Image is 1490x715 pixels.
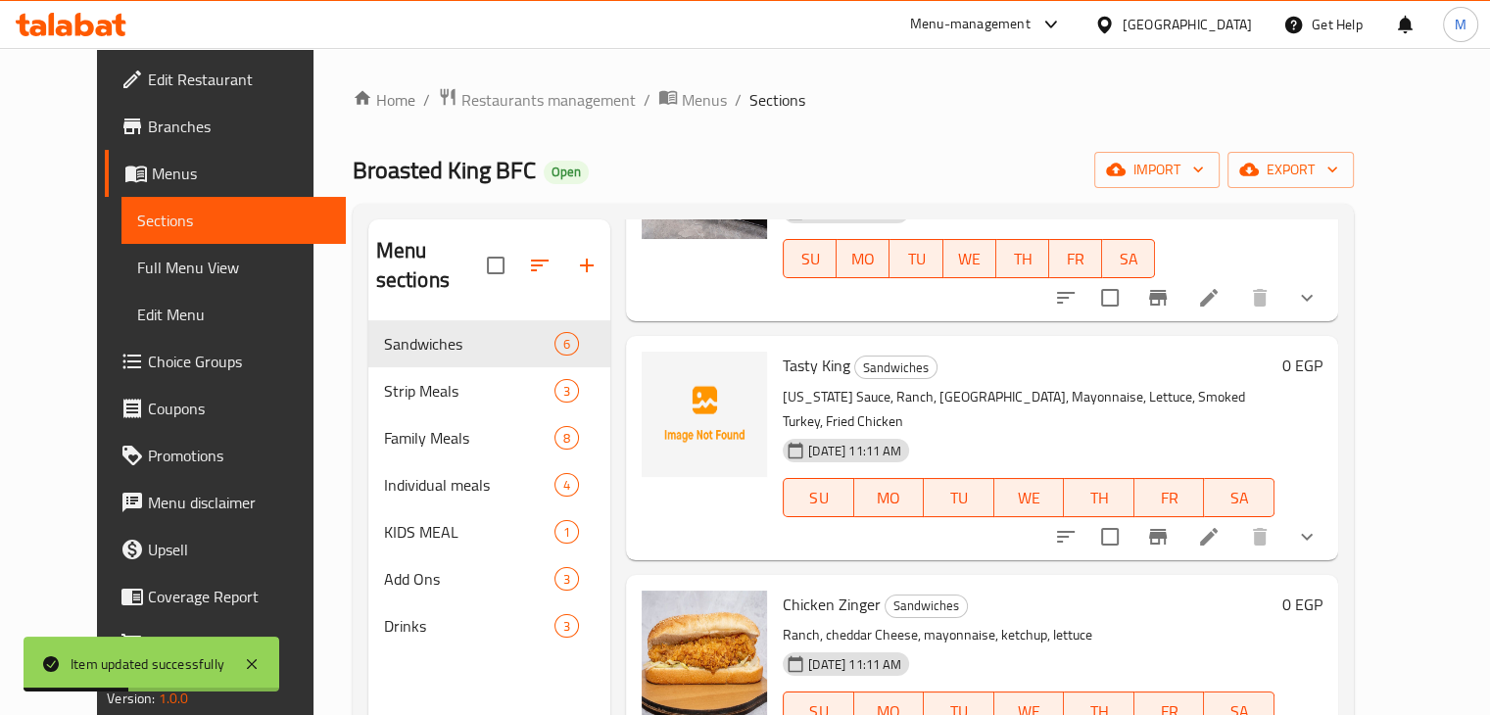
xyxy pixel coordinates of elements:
span: Tasty King [783,351,850,380]
div: Add Ons3 [368,555,611,602]
span: import [1110,158,1204,182]
span: Open [544,164,589,180]
span: [DATE] 11:11 AM [800,655,909,674]
button: TH [996,239,1049,278]
div: items [554,426,579,450]
span: Full Menu View [137,256,330,279]
button: WE [943,239,996,278]
span: SU [792,484,845,512]
span: Menus [152,162,330,185]
div: [GEOGRAPHIC_DATA] [1123,14,1252,35]
span: Select all sections [475,245,516,286]
button: SU [783,478,853,517]
button: MO [854,478,925,517]
p: Ranch, cheddar Cheese, mayonnaise, ketchup, lettuce [783,623,1274,647]
a: Upsell [105,526,346,573]
a: Sections [121,197,346,244]
span: 1.0.0 [159,686,189,711]
a: Branches [105,103,346,150]
span: 6 [555,335,578,354]
button: FR [1134,478,1205,517]
button: import [1094,152,1220,188]
span: Sections [749,88,805,112]
div: Item updated successfully [71,653,224,675]
span: Select to update [1089,516,1130,557]
img: Tasty King [642,352,767,477]
span: Promotions [148,444,330,467]
span: Menus [682,88,727,112]
span: Chicken Zinger [783,590,881,619]
div: Sandwiches6 [368,320,611,367]
h6: 0 EGP [1282,591,1322,618]
span: Individual meals [384,473,554,497]
span: 1 [555,523,578,542]
span: FR [1142,484,1197,512]
a: Edit menu item [1197,286,1221,310]
button: sort-choices [1042,274,1089,321]
a: Restaurants management [438,87,636,113]
button: Branch-specific-item [1134,274,1181,321]
span: Edit Restaurant [148,68,330,91]
button: TH [1064,478,1134,517]
button: show more [1283,274,1330,321]
span: Grocery Checklist [148,632,330,655]
div: Open [544,161,589,184]
button: TU [924,478,994,517]
li: / [423,88,430,112]
a: Edit Menu [121,291,346,338]
span: TU [897,245,935,273]
span: M [1455,14,1466,35]
div: Family Meals [384,426,554,450]
button: delete [1236,274,1283,321]
a: Menus [105,150,346,197]
span: MO [862,484,917,512]
span: Drinks [384,614,554,638]
div: items [554,520,579,544]
span: 8 [555,429,578,448]
span: Add Ons [384,567,554,591]
span: Sort sections [516,242,563,289]
li: / [735,88,742,112]
a: Coupons [105,385,346,432]
div: Individual meals4 [368,461,611,508]
span: Restaurants management [461,88,636,112]
a: Grocery Checklist [105,620,346,667]
span: WE [951,245,988,273]
a: Edit menu item [1197,525,1221,548]
div: items [554,332,579,356]
button: delete [1236,513,1283,560]
div: items [554,379,579,403]
span: SA [1110,245,1147,273]
span: [DATE] 11:11 AM [800,442,909,460]
a: Menus [658,87,727,113]
a: Promotions [105,432,346,479]
nav: breadcrumb [353,87,1354,113]
div: items [554,614,579,638]
div: items [554,567,579,591]
nav: Menu sections [368,312,611,657]
span: Sandwiches [855,357,937,379]
button: export [1227,152,1354,188]
span: 3 [555,382,578,401]
span: Strip Meals [384,379,554,403]
button: SA [1204,478,1274,517]
a: Full Menu View [121,244,346,291]
div: Sandwiches [885,595,968,618]
span: Coverage Report [148,585,330,608]
button: Add section [563,242,610,289]
span: KIDS MEAL [384,520,554,544]
span: Select to update [1089,277,1130,318]
button: MO [837,239,889,278]
a: Menu disclaimer [105,479,346,526]
span: Menu disclaimer [148,491,330,514]
button: WE [994,478,1065,517]
span: Coupons [148,397,330,420]
span: TU [932,484,986,512]
span: Sandwiches [384,332,554,356]
div: Drinks3 [368,602,611,649]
